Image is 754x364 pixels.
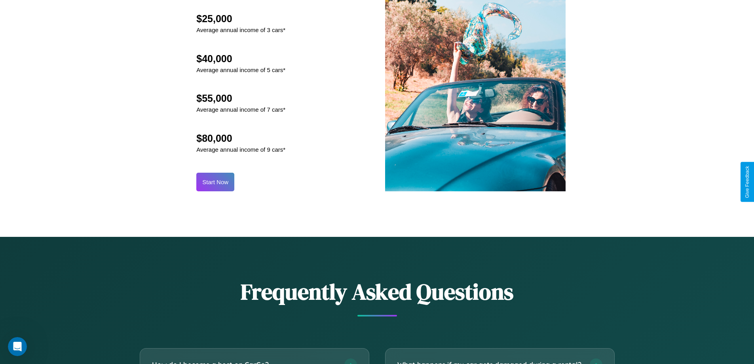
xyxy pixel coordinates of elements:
[8,337,27,356] iframe: Intercom live chat
[745,166,750,198] div: Give Feedback
[196,25,285,35] p: Average annual income of 3 cars*
[196,13,285,25] h2: $25,000
[196,93,285,104] h2: $55,000
[196,144,285,155] p: Average annual income of 9 cars*
[196,104,285,115] p: Average annual income of 7 cars*
[196,53,285,65] h2: $40,000
[140,276,615,307] h2: Frequently Asked Questions
[196,173,234,191] button: Start Now
[196,65,285,75] p: Average annual income of 5 cars*
[196,133,285,144] h2: $80,000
